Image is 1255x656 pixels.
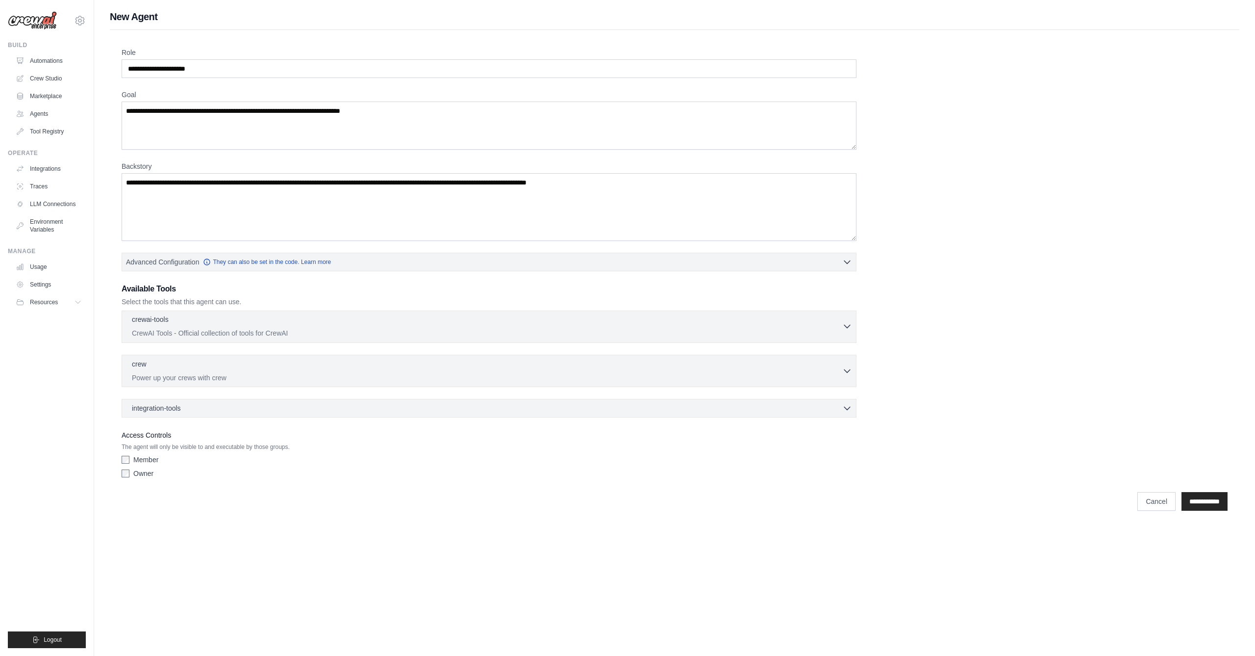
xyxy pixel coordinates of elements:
a: Integrations [12,161,86,177]
a: Usage [12,259,86,275]
a: Cancel [1137,492,1176,511]
button: crew Power up your crews with crew [126,359,852,383]
a: Tool Registry [12,124,86,139]
a: Automations [12,53,86,69]
h1: New Agent [110,10,1239,24]
a: They can also be set in the code. Learn more [203,258,331,266]
span: Resources [30,298,58,306]
label: Owner [133,469,153,478]
a: LLM Connections [12,196,86,212]
a: Crew Studio [12,71,86,86]
button: Advanced Configuration They can also be set in the code. Learn more [122,253,856,271]
label: Goal [122,90,856,100]
a: Environment Variables [12,214,86,237]
button: crewai-tools CrewAI Tools - Official collection of tools for CrewAI [126,315,852,338]
p: CrewAI Tools - Official collection of tools for CrewAI [132,328,842,338]
button: integration-tools [126,403,852,413]
p: crew [132,359,147,369]
div: Manage [8,247,86,255]
a: Traces [12,179,86,194]
div: Operate [8,149,86,157]
p: crewai-tools [132,315,169,324]
label: Backstory [122,161,856,171]
div: Build [8,41,86,49]
p: Select the tools that this agent can use. [122,297,856,307]
p: Power up your crews with crew [132,373,842,383]
label: Member [133,455,158,465]
a: Marketplace [12,88,86,104]
button: Resources [12,294,86,310]
h3: Available Tools [122,283,856,295]
label: Role [122,48,856,57]
span: Advanced Configuration [126,257,199,267]
label: Access Controls [122,429,856,441]
a: Settings [12,277,86,292]
button: Logout [8,631,86,648]
span: Logout [44,636,62,644]
a: Agents [12,106,86,122]
p: The agent will only be visible to and executable by those groups. [122,443,856,451]
img: Logo [8,11,57,30]
span: integration-tools [132,403,181,413]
